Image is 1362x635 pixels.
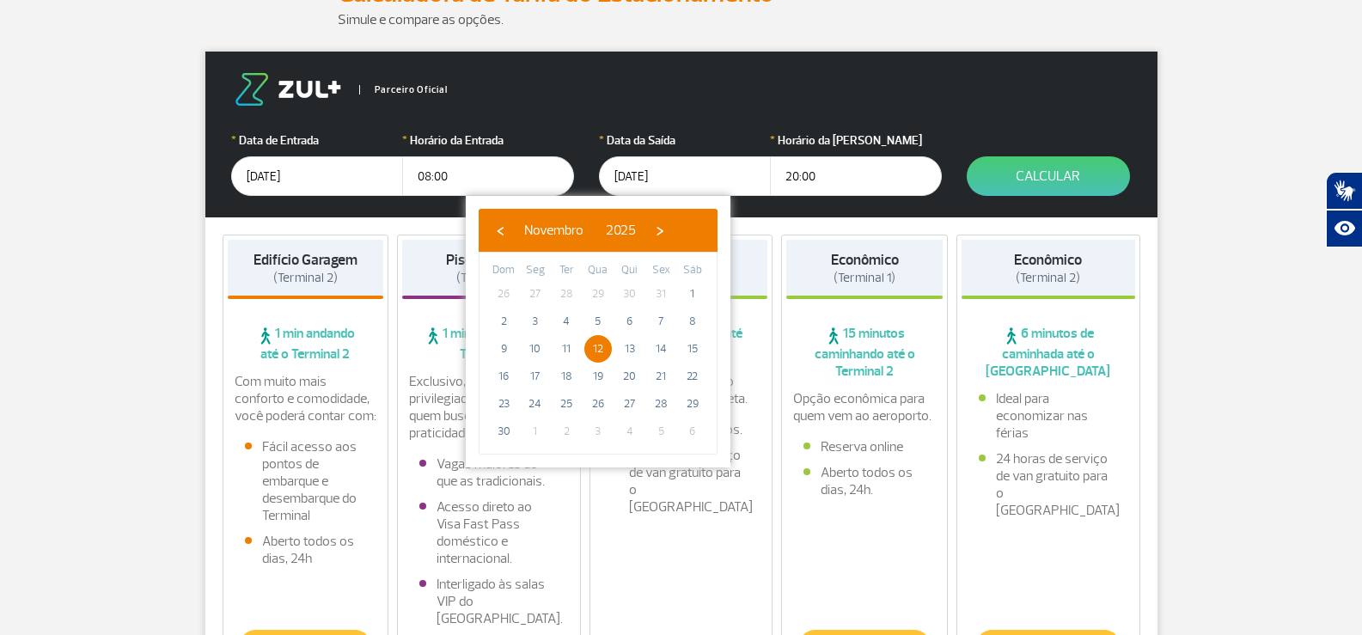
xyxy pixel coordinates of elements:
[647,390,675,418] span: 28
[584,390,612,418] span: 26
[488,261,520,280] th: weekday
[245,533,367,567] li: Aberto todos os dias, 24h
[584,335,612,363] span: 12
[338,9,1025,30] p: Simule e compare as opções.
[551,261,583,280] th: weekday
[487,219,673,236] bs-datepicker-navigation-view: ​ ​ ​
[647,217,673,243] button: ›
[553,390,580,418] span: 25
[583,261,614,280] th: weekday
[553,308,580,335] span: 4
[235,373,377,424] p: Com muito mais conforto e comodidade, você poderá contar com:
[647,418,675,445] span: 5
[679,280,706,308] span: 1
[770,131,942,150] label: Horário da [PERSON_NAME]
[679,418,706,445] span: 6
[803,438,925,455] li: Reserva online
[553,335,580,363] span: 11
[409,373,569,442] p: Exclusivo, com localização privilegiada e ideal para quem busca conforto e praticidade.
[490,390,517,418] span: 23
[419,455,559,490] li: Vagas maiores do que as tradicionais.
[962,325,1135,380] span: 6 minutos de caminhada até o [GEOGRAPHIC_DATA]
[273,270,338,286] span: (Terminal 2)
[419,576,559,627] li: Interligado às salas VIP do [GEOGRAPHIC_DATA].
[1016,270,1080,286] span: (Terminal 2)
[1326,172,1362,210] button: Abrir tradutor de língua de sinais.
[599,131,771,150] label: Data da Saída
[402,325,576,363] span: 1 min andando até o Terminal 2
[487,217,513,243] button: ‹
[419,498,559,567] li: Acesso direto ao Visa Fast Pass doméstico e internacional.
[253,251,357,269] strong: Edifício Garagem
[647,308,675,335] span: 7
[793,390,936,424] p: Opção econômica para quem vem ao aeroporto.
[490,335,517,363] span: 9
[490,418,517,445] span: 30
[490,363,517,390] span: 16
[584,308,612,335] span: 5
[803,464,925,498] li: Aberto todos os dias, 24h.
[466,196,730,467] bs-datepicker-container: calendar
[979,450,1118,519] li: 24 horas de serviço de van gratuito para o [GEOGRAPHIC_DATA]
[612,447,751,516] li: 24 horas de serviço de van gratuito para o [GEOGRAPHIC_DATA]
[402,131,574,150] label: Horário da Entrada
[614,261,645,280] th: weekday
[616,335,644,363] span: 13
[522,363,549,390] span: 17
[770,156,942,196] input: hh:mm
[616,418,644,445] span: 4
[1326,172,1362,247] div: Plugin de acessibilidade da Hand Talk.
[834,270,895,286] span: (Terminal 1)
[679,390,706,418] span: 29
[584,418,612,445] span: 3
[786,325,943,380] span: 15 minutos caminhando até o Terminal 2
[679,308,706,335] span: 8
[490,308,517,335] span: 2
[520,261,552,280] th: weekday
[553,418,580,445] span: 2
[831,251,899,269] strong: Econômico
[1326,210,1362,247] button: Abrir recursos assistivos.
[490,280,517,308] span: 26
[606,222,636,239] span: 2025
[645,261,677,280] th: weekday
[231,73,345,106] img: logo-zul.png
[522,418,549,445] span: 1
[679,363,706,390] span: 22
[359,85,448,95] span: Parceiro Oficial
[616,363,644,390] span: 20
[584,280,612,308] span: 29
[616,308,644,335] span: 6
[513,217,595,243] button: Novembro
[599,156,771,196] input: dd/mm/aaaa
[676,261,708,280] th: weekday
[616,390,644,418] span: 27
[1014,251,1082,269] strong: Econômico
[595,217,647,243] button: 2025
[522,308,549,335] span: 3
[616,280,644,308] span: 30
[231,131,403,150] label: Data de Entrada
[967,156,1130,196] button: Calcular
[446,251,531,269] strong: Piso Premium
[553,280,580,308] span: 28
[679,335,706,363] span: 15
[522,280,549,308] span: 27
[979,390,1118,442] li: Ideal para economizar nas férias
[522,335,549,363] span: 10
[522,390,549,418] span: 24
[402,156,574,196] input: hh:mm
[553,363,580,390] span: 18
[245,438,367,524] li: Fácil acesso aos pontos de embarque e desembarque do Terminal
[524,222,583,239] span: Novembro
[647,280,675,308] span: 31
[647,363,675,390] span: 21
[584,363,612,390] span: 19
[228,325,384,363] span: 1 min andando até o Terminal 2
[231,156,403,196] input: dd/mm/aaaa
[647,335,675,363] span: 14
[456,270,521,286] span: (Terminal 2)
